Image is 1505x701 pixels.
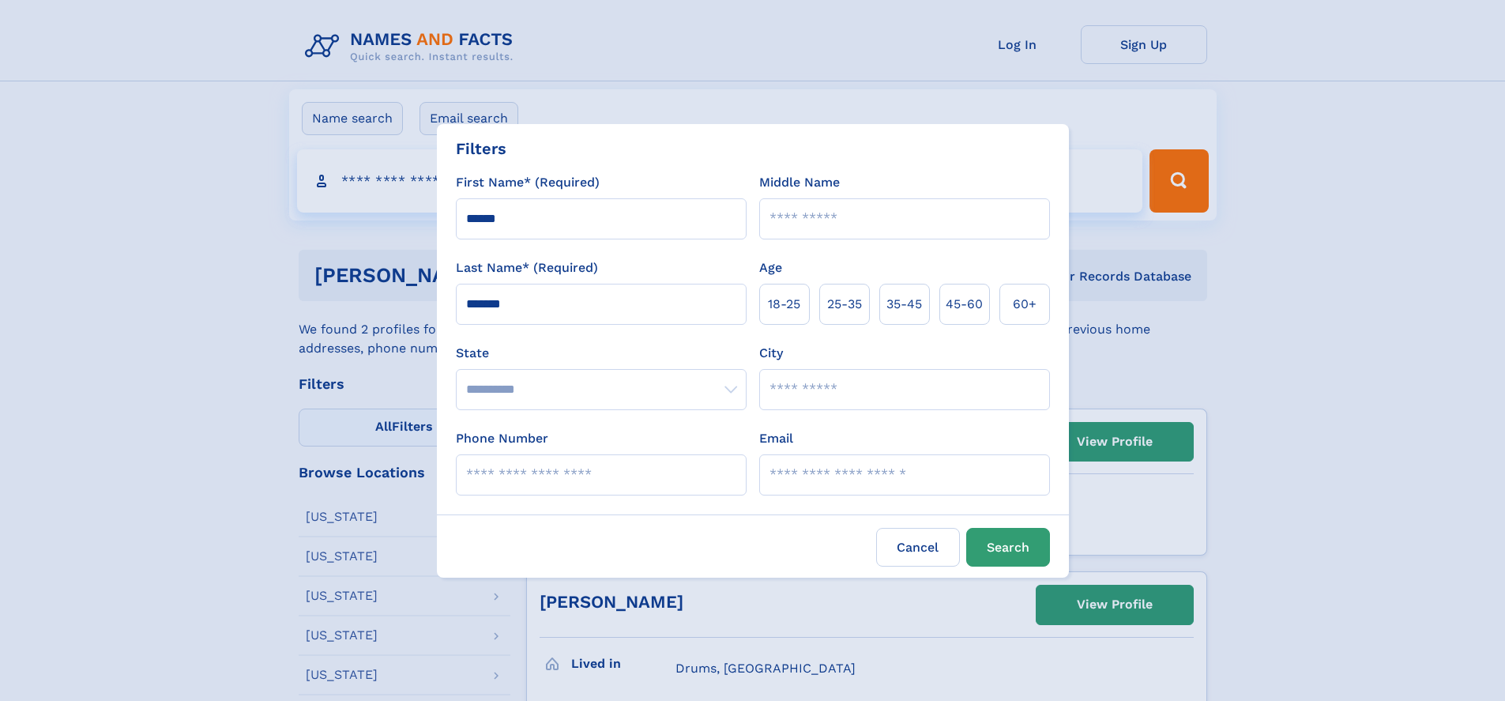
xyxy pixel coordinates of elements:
label: Last Name* (Required) [456,258,598,277]
label: Age [759,258,782,277]
label: First Name* (Required) [456,173,600,192]
span: 60+ [1013,295,1037,314]
label: Middle Name [759,173,840,192]
label: City [759,344,783,363]
span: 35‑45 [886,295,922,314]
span: 25‑35 [827,295,862,314]
span: 18‑25 [768,295,800,314]
label: State [456,344,747,363]
label: Phone Number [456,429,548,448]
div: Filters [456,137,506,160]
span: 45‑60 [946,295,983,314]
label: Email [759,429,793,448]
button: Search [966,528,1050,567]
label: Cancel [876,528,960,567]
